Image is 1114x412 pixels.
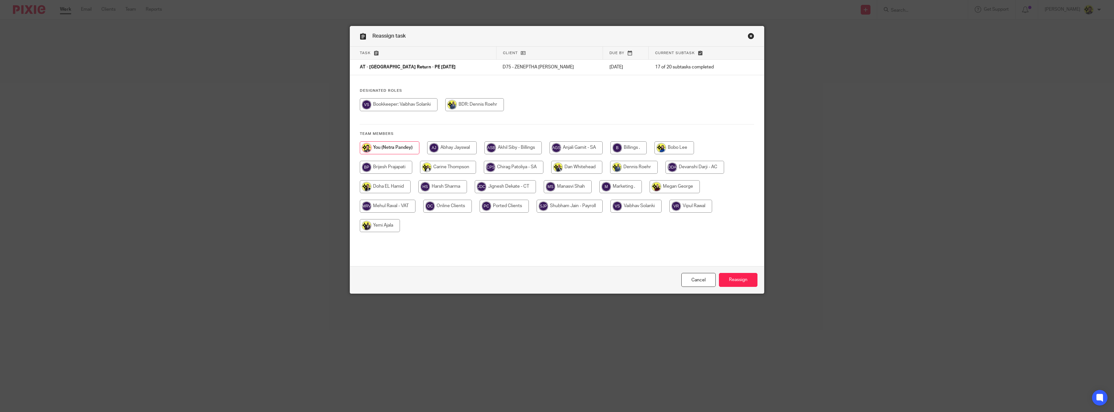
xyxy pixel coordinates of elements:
[503,64,597,70] p: D75 - ZENEPTHA [PERSON_NAME]
[360,65,456,70] span: AT - [GEOGRAPHIC_DATA] Return - PE [DATE]
[655,51,695,55] span: Current subtask
[649,60,739,75] td: 17 of 20 subtasks completed
[360,88,754,93] h4: Designated Roles
[609,64,642,70] p: [DATE]
[681,273,716,287] a: Close this dialog window
[719,273,757,287] input: Reassign
[503,51,518,55] span: Client
[360,131,754,136] h4: Team members
[360,51,371,55] span: Task
[748,33,754,41] a: Close this dialog window
[372,33,406,39] span: Reassign task
[609,51,624,55] span: Due by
